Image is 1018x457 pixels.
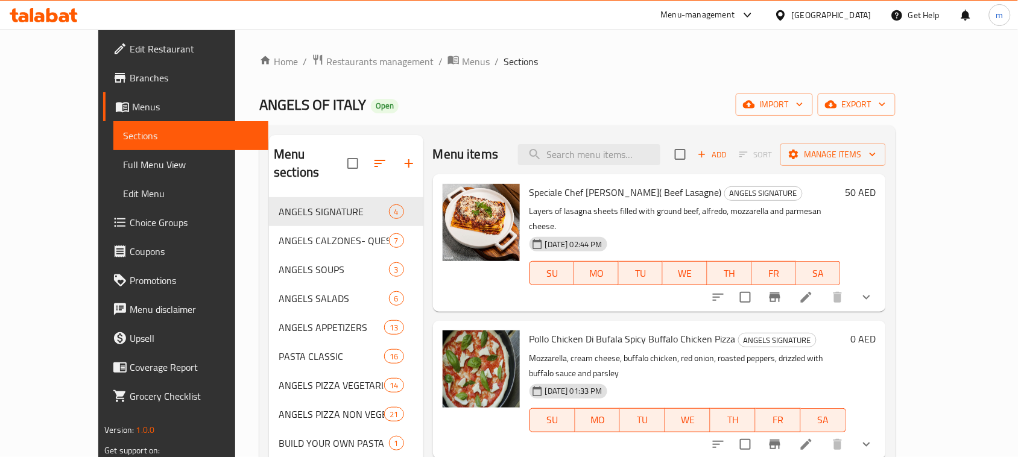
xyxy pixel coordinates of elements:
[390,438,403,449] span: 1
[693,145,732,164] span: Add item
[390,264,403,276] span: 3
[123,157,259,172] span: Full Menu View
[846,184,876,201] h6: 50 AED
[365,149,394,178] span: Sort sections
[103,237,268,266] a: Coupons
[760,283,789,312] button: Branch-specific-item
[303,54,307,69] li: /
[279,378,384,392] span: ANGELS PIZZA VEGETARIAN ITALIANA CLASSIC
[827,97,886,112] span: export
[274,145,347,181] h2: Menu sections
[259,91,366,118] span: ANGELS OF ITALY
[724,186,803,201] div: ANGELS SIGNATURE
[130,302,259,317] span: Menu disclaimer
[279,407,384,421] span: ANGELS PIZZA NON VEGETARIAN ITALIANA CLASSIC
[340,151,365,176] span: Select all sections
[279,436,389,450] span: BUILD YOUR OWN PASTA
[433,145,499,163] h2: Menu items
[130,331,259,345] span: Upsell
[279,291,389,306] span: ANGELS SALADS
[712,265,747,282] span: TH
[574,261,619,285] button: MO
[801,408,846,432] button: SA
[823,283,852,312] button: delete
[738,333,817,347] div: ANGELS SIGNATURE
[326,54,434,69] span: Restaurants management
[279,204,389,219] span: ANGELS SIGNATURE
[535,265,569,282] span: SU
[103,34,268,63] a: Edit Restaurant
[269,400,423,429] div: ANGELS PIZZA NON VEGETARIAN ITALIANA CLASSIC21
[624,265,659,282] span: TU
[818,93,896,116] button: export
[103,63,268,92] a: Branches
[279,262,389,277] div: ANGELS SOUPS
[123,128,259,143] span: Sections
[732,145,780,164] span: Select section first
[130,244,259,259] span: Coupons
[504,54,538,69] span: Sections
[130,273,259,288] span: Promotions
[859,290,874,304] svg: Show Choices
[851,330,876,347] h6: 0 AED
[384,349,403,364] div: items
[279,233,389,248] span: ANGELS CALZONES- QUESADILAA- NEW
[390,206,403,218] span: 4
[384,407,403,421] div: items
[725,186,802,200] span: ANGELS SIGNATURE
[389,291,404,306] div: items
[710,408,756,432] button: TH
[279,320,384,335] span: ANGELS APPETIZERS
[390,235,403,247] span: 7
[389,233,404,248] div: items
[103,208,268,237] a: Choice Groups
[371,101,399,111] span: Open
[113,150,268,179] a: Full Menu View
[859,437,874,452] svg: Show Choices
[394,149,423,178] button: Add section
[696,148,729,162] span: Add
[385,322,403,333] span: 13
[668,142,693,167] span: Select section
[575,408,621,432] button: MO
[130,71,259,85] span: Branches
[757,265,792,282] span: FR
[103,382,268,411] a: Grocery Checklist
[530,261,574,285] button: SU
[620,408,665,432] button: TU
[752,261,797,285] button: FR
[790,147,876,162] span: Manage items
[806,411,841,429] span: SA
[390,293,403,304] span: 6
[661,8,735,22] div: Menu-management
[130,389,259,403] span: Grocery Checklist
[540,385,607,397] span: [DATE] 01:33 PM
[443,184,520,261] img: Speciale Chef Lasagne( Beef Lasagne)
[279,349,384,364] span: PASTA CLASSIC
[259,54,896,69] nav: breadcrumb
[796,261,841,285] button: SA
[780,143,886,166] button: Manage items
[438,54,443,69] li: /
[269,197,423,226] div: ANGELS SIGNATURE4
[535,411,571,429] span: SU
[579,265,614,282] span: MO
[389,204,404,219] div: items
[665,408,710,432] button: WE
[103,324,268,353] a: Upsell
[113,179,268,208] a: Edit Menu
[580,411,616,429] span: MO
[104,422,134,438] span: Version:
[736,93,813,116] button: import
[756,408,801,432] button: FR
[715,411,751,429] span: TH
[312,54,434,69] a: Restaurants management
[518,144,660,165] input: search
[704,283,733,312] button: sort-choices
